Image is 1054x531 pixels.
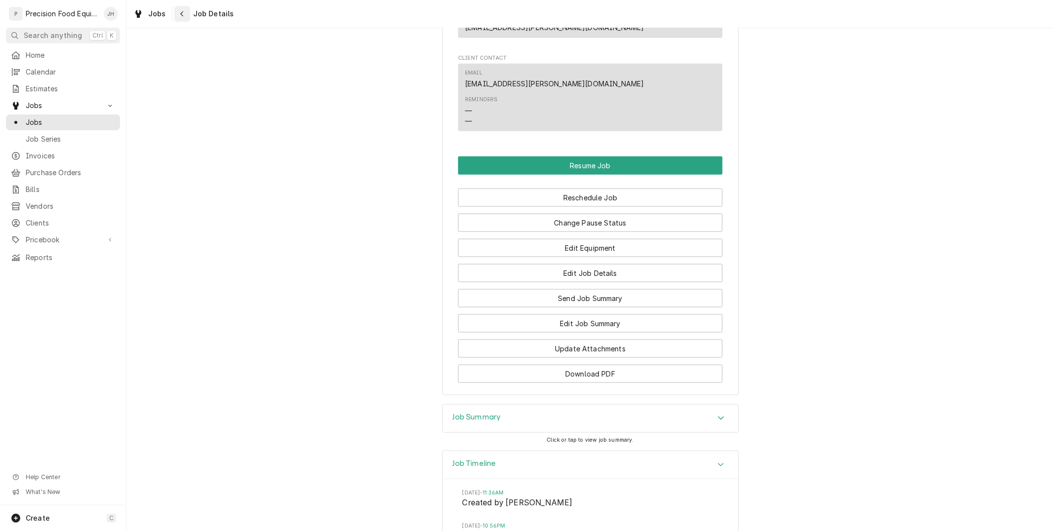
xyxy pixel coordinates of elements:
div: Email [465,69,644,89]
div: Job Summary [442,404,739,433]
button: Search anythingCtrlK [6,28,120,43]
div: Client Contact [458,54,722,136]
a: Go to Jobs [6,98,120,114]
div: Jason Hertel's Avatar [104,7,118,21]
em: 11:36AM [483,490,504,496]
span: Event String [463,497,718,511]
a: Go to What's New [6,485,120,499]
button: Send Job Summary [458,289,722,307]
span: Job Series [26,134,115,144]
div: — [465,106,472,116]
span: Client Contact [458,54,722,62]
em: 10:56PM [483,523,506,529]
button: Edit Job Summary [458,314,722,333]
a: Go to Pricebook [6,232,120,248]
button: Change Pause Status [458,214,722,232]
span: Jobs [148,9,166,19]
button: Accordion Details Expand Trigger [443,405,738,432]
h3: Job Summary [453,413,501,422]
li: Event [463,489,718,522]
a: Vendors [6,198,120,214]
a: Jobs [6,114,120,130]
a: Calendar [6,64,120,80]
span: Home [26,50,115,60]
div: Reminders [465,96,498,126]
div: Button Group Row [458,207,722,232]
div: Reminders [465,96,498,104]
button: Download PDF [458,365,722,383]
h3: Job Timeline [453,459,496,468]
div: JH [104,7,118,21]
a: Invoices [6,148,120,164]
span: What's New [26,488,114,496]
span: Bills [26,185,115,194]
a: Reports [6,250,120,265]
span: Jobs [26,101,100,111]
div: Button Group Row [458,257,722,282]
span: Timestamp [463,489,718,497]
div: Button Group Row [458,358,722,383]
span: Invoices [26,151,115,161]
div: Precision Food Equipment LLC [26,9,98,19]
div: — [465,116,472,126]
a: Estimates [6,81,120,97]
div: Button Group Row [458,282,722,307]
span: Job Details [190,9,234,19]
span: Timestamp [463,522,718,530]
div: Button Group [458,156,722,383]
a: Clients [6,215,120,231]
span: Reports [26,253,115,263]
button: Navigate back [174,6,190,22]
div: Accordion Header [443,451,738,479]
button: Reschedule Job [458,189,722,207]
div: Button Group Row [458,182,722,207]
span: Estimates [26,84,115,94]
div: Button Group Row [458,175,722,182]
button: Edit Job Details [458,264,722,282]
a: Jobs [129,6,170,22]
span: Create [26,514,50,522]
a: Home [6,47,120,63]
div: Email [465,69,482,77]
div: Button Group Row [458,333,722,358]
button: Update Attachments [458,340,722,358]
button: Accordion Details Expand Trigger [443,451,738,479]
span: Purchase Orders [26,168,115,178]
span: Pricebook [26,235,100,245]
div: Button Group Row [458,307,722,333]
span: Clients [26,218,115,228]
a: [EMAIL_ADDRESS][PERSON_NAME][DOMAIN_NAME] [465,79,644,88]
a: Job Series [6,131,120,147]
span: Search anything [24,31,82,40]
div: Button Group Row [458,232,722,257]
span: C [109,514,114,522]
span: Jobs [26,117,115,127]
span: Ctrl [92,32,103,39]
button: Resume Job [458,156,722,175]
div: Button Group Row [458,156,722,175]
div: P [9,7,23,21]
span: Click or tap to view job summary. [547,437,633,443]
button: Edit Equipment [458,239,722,257]
span: Help Center [26,473,114,481]
a: Purchase Orders [6,165,120,181]
a: Go to Help Center [6,470,120,484]
span: Vendors [26,201,115,211]
div: Contact [458,64,722,131]
span: K [110,32,114,39]
div: Accordion Header [443,405,738,432]
span: Calendar [26,67,115,77]
div: Client Contact List [458,64,722,136]
a: Bills [6,182,120,197]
